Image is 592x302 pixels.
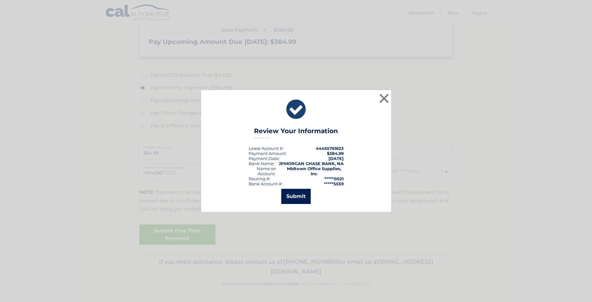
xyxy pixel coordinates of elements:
[249,156,280,161] div: :
[287,166,341,176] strong: Midtown Office Supplies, Inc
[378,92,391,105] button: ×
[281,189,311,204] button: Submit
[249,156,279,161] span: Payment Date
[254,127,338,138] h3: Review Your Information
[279,161,344,166] strong: JPMORGAN CHASE BANK, NA
[249,176,270,181] div: Routing #:
[316,146,344,151] strong: 44455761623
[249,146,283,151] div: Lease Account #:
[328,156,344,161] span: [DATE]
[249,151,287,156] div: Payment Amount:
[327,151,344,156] span: $384.99
[249,161,275,166] div: Bank Name:
[249,181,283,186] div: Bank Account #:
[249,166,285,176] div: Name on Account:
